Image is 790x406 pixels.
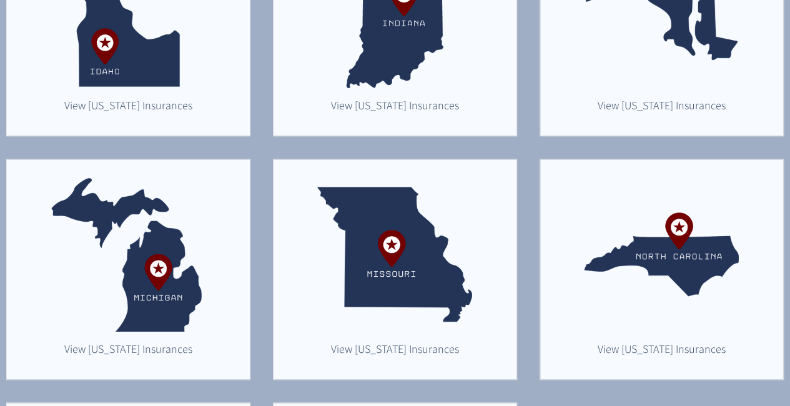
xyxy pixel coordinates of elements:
[64,342,192,356] span: View [US_STATE] Insurances
[591,96,733,114] a: View Maryland Insurances
[51,177,205,332] img: TelebehavioralHealth.US Placeholder
[317,177,472,332] img: TelebehavioralHealth.US Placeholder
[324,96,466,114] a: View Indiana Insurances
[331,342,459,356] span: View [US_STATE] Insurances
[598,98,726,112] span: View [US_STATE] Insurances
[324,339,466,358] a: View Missouri Insurances
[57,339,199,358] a: View Michigan Insurances
[591,339,733,358] a: View North Carolina Insurances
[57,96,199,114] a: View Idaho Insurances
[598,342,726,356] span: View [US_STATE] Insurances
[331,98,459,112] span: View [US_STATE] Insurances
[64,98,192,112] span: View [US_STATE] Insurances
[584,177,739,332] img: TelebehavioralHealth.US Placeholder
